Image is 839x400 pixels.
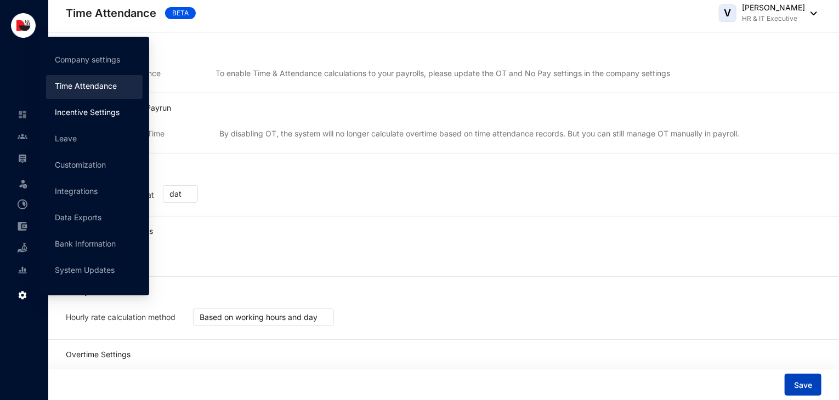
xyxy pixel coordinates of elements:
[169,186,191,202] span: dat
[11,13,36,38] img: logo
[794,380,812,391] span: Save
[55,81,117,90] a: Time Attendance
[18,243,27,253] img: loan-unselected.d74d20a04637f2d15ab5.svg
[18,110,27,119] img: home-unselected.a29eae3204392db15eaf.svg
[785,374,821,396] button: Save
[9,193,35,215] li: Time Attendance
[18,290,27,300] img: settings.f4f5bcbb8b4eaa341756.svg
[805,12,817,15] img: dropdown-black.8e83cc76930a90b1a4fdb6d089b7bf3a.svg
[55,107,120,117] a: Incentive Settings
[9,104,35,125] li: Home
[55,160,106,169] a: Customization
[55,55,120,64] a: Company settings
[55,186,98,196] a: Integrations
[18,178,29,189] img: leave-unselected.2934df6273408c3f84d9.svg
[55,265,115,275] a: System Updates
[66,311,175,324] p: Hourly rate calculation method
[161,65,670,79] p: To enable Time & Attendance calculations to your payrolls, please update the OT and No Pay settin...
[9,259,35,281] li: Reports
[55,213,101,222] a: Data Exports
[18,132,27,141] img: people-unselected.118708e94b43a90eceab.svg
[742,2,805,13] p: [PERSON_NAME]
[9,215,35,237] li: Expenses
[724,8,732,18] span: V
[9,237,35,259] li: Loan
[18,265,27,275] img: report-unselected.e6a6b4230fc7da01f883.svg
[18,153,27,163] img: payroll-unselected.b590312f920e76f0c668.svg
[9,125,35,147] li: Contacts
[55,239,116,248] a: Bank Information
[55,134,77,143] a: Leave
[18,221,27,231] img: expense-unselected.2edcf0507c847f3e9e96.svg
[742,13,805,24] p: HR & IT Executive
[66,350,131,359] p: Overtime Settings
[200,309,327,325] span: Based on working hours and day
[18,199,27,209] img: time-attendance-unselected.8aad090b53826881fffb.svg
[66,5,156,21] p: Time Attendance
[9,147,35,169] li: Payroll
[165,125,739,140] p: By disabling OT, the system will no longer calculate overtime based on time attendance records. B...
[165,7,196,19] span: BETA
